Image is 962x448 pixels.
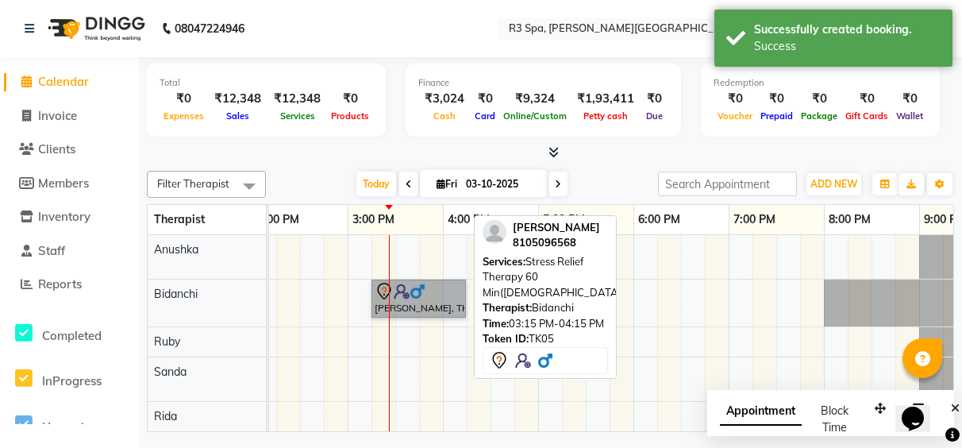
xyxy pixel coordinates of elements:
a: Calendar [4,73,135,91]
span: Prepaid [756,110,797,122]
a: Reports [4,276,135,294]
a: Staff [4,242,135,261]
span: Sales [222,110,253,122]
div: 03:15 PM-04:15 PM [483,316,608,332]
span: Products [327,110,373,122]
span: Therapist: [483,301,532,314]
div: ₹0 [471,90,499,108]
div: ₹0 [160,90,208,108]
input: 2025-10-03 [461,172,541,196]
span: Due [642,110,667,122]
span: Card [471,110,499,122]
a: Members [4,175,135,193]
a: 3:00 PM [348,208,398,231]
span: Services [276,110,319,122]
span: Today [356,172,396,196]
span: Rida [154,409,177,423]
div: ₹0 [641,90,668,108]
div: ₹0 [714,90,756,108]
span: Stress Relief Therapy 60 Min([DEMOGRAPHIC_DATA]) [483,255,625,299]
div: Bidanchi [483,300,608,316]
div: ₹12,348 [267,90,327,108]
div: ₹0 [756,90,797,108]
a: Invoice [4,107,135,126]
span: InProgress [42,373,102,388]
a: 8:00 PM [825,208,875,231]
span: Filter Therapist [157,177,229,190]
div: TK05 [483,331,608,347]
span: Cash [429,110,460,122]
a: Inventory [4,208,135,226]
a: 5:00 PM [539,208,589,231]
div: ₹9,324 [499,90,571,108]
div: Successfully created booking. [754,21,941,38]
a: Clients [4,141,135,159]
div: ₹1,93,411 [571,90,641,108]
div: ₹3,024 [418,90,471,108]
span: Expenses [160,110,208,122]
a: 6:00 PM [634,208,684,231]
img: profile [483,220,506,244]
span: Voucher [714,110,756,122]
div: Success [754,38,941,55]
span: Completed [42,328,102,343]
button: ADD NEW [806,173,861,195]
span: Clients [38,141,75,156]
div: ₹0 [841,90,892,108]
span: Calendar [38,74,89,89]
div: ₹0 [797,90,841,108]
span: Token ID: [483,332,529,345]
span: Fri [433,178,461,190]
div: Total [160,76,373,90]
span: Invoice [38,108,77,123]
span: Package [797,110,841,122]
span: Gift Cards [841,110,892,122]
div: 8105096568 [513,235,600,251]
a: 4:00 PM [444,208,494,231]
div: Redemption [714,76,927,90]
div: ₹0 [327,90,373,108]
input: Search Appointment [658,172,797,196]
span: Wallet [892,110,927,122]
span: Anushka [154,242,198,257]
span: Services: [483,255,525,268]
b: 08047224946 [175,6,244,51]
img: logo [40,6,149,51]
span: Time: [483,317,509,330]
span: Ruby [154,334,180,349]
span: [PERSON_NAME] [513,221,600,234]
span: Therapist [154,212,205,226]
span: Staff [38,243,65,258]
a: 7:00 PM [729,208,779,231]
span: Sanda [154,365,187,379]
a: 2:00 PM [253,208,303,231]
span: Petty cash [579,110,632,122]
span: ADD NEW [810,178,857,190]
span: Upcoming [42,419,98,434]
div: ₹0 [892,90,927,108]
span: Block Time [821,404,848,434]
span: Inventory [38,209,90,224]
iframe: chat widget [895,384,946,432]
div: ₹12,348 [208,90,267,108]
span: Bidanchi [154,287,198,301]
div: Finance [418,76,668,90]
span: Online/Custom [499,110,571,122]
span: Members [38,176,89,191]
span: Reports [38,276,82,292]
span: Appointment [720,397,802,426]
